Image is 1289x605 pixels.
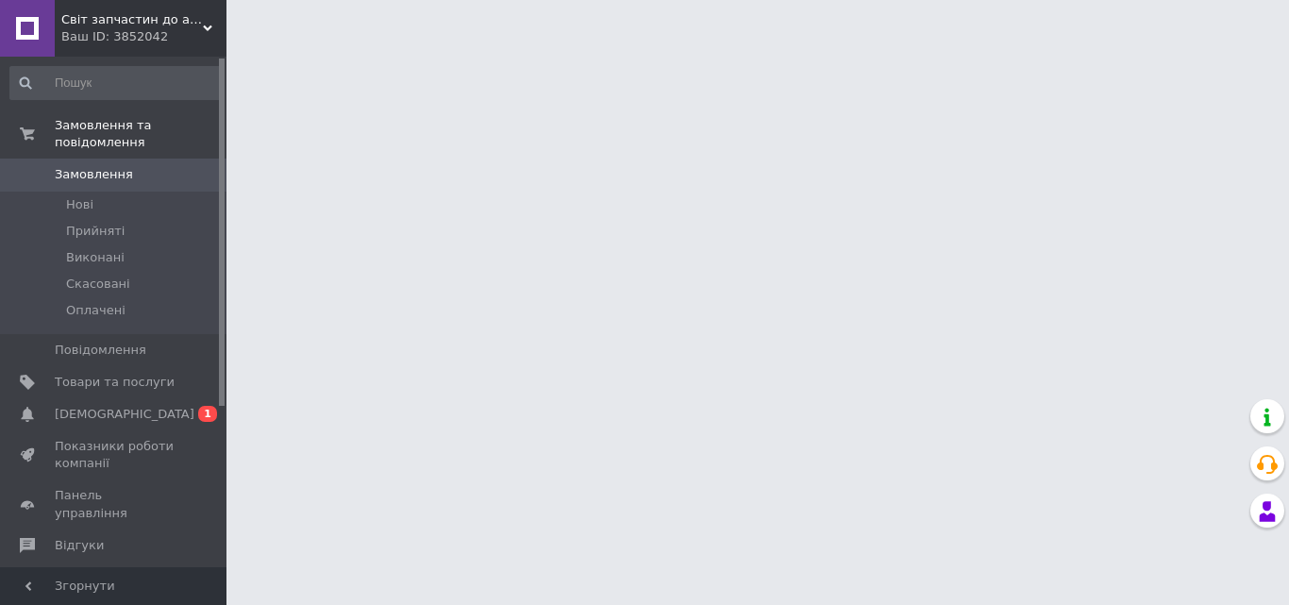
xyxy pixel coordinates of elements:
span: Світ запчастин до авто [61,11,203,28]
span: Показники роботи компанії [55,438,175,472]
span: Нові [66,196,93,213]
span: Товари та послуги [55,374,175,391]
span: Оплачені [66,302,126,319]
span: Прийняті [66,223,125,240]
div: Ваш ID: 3852042 [61,28,226,45]
span: Панель управління [55,487,175,521]
input: Пошук [9,66,223,100]
span: Повідомлення [55,342,146,359]
span: Відгуки [55,537,104,554]
span: [DEMOGRAPHIC_DATA] [55,406,194,423]
span: Замовлення та повідомлення [55,117,226,151]
span: 1 [198,406,217,422]
span: Замовлення [55,166,133,183]
span: Виконані [66,249,125,266]
span: Скасовані [66,276,130,293]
